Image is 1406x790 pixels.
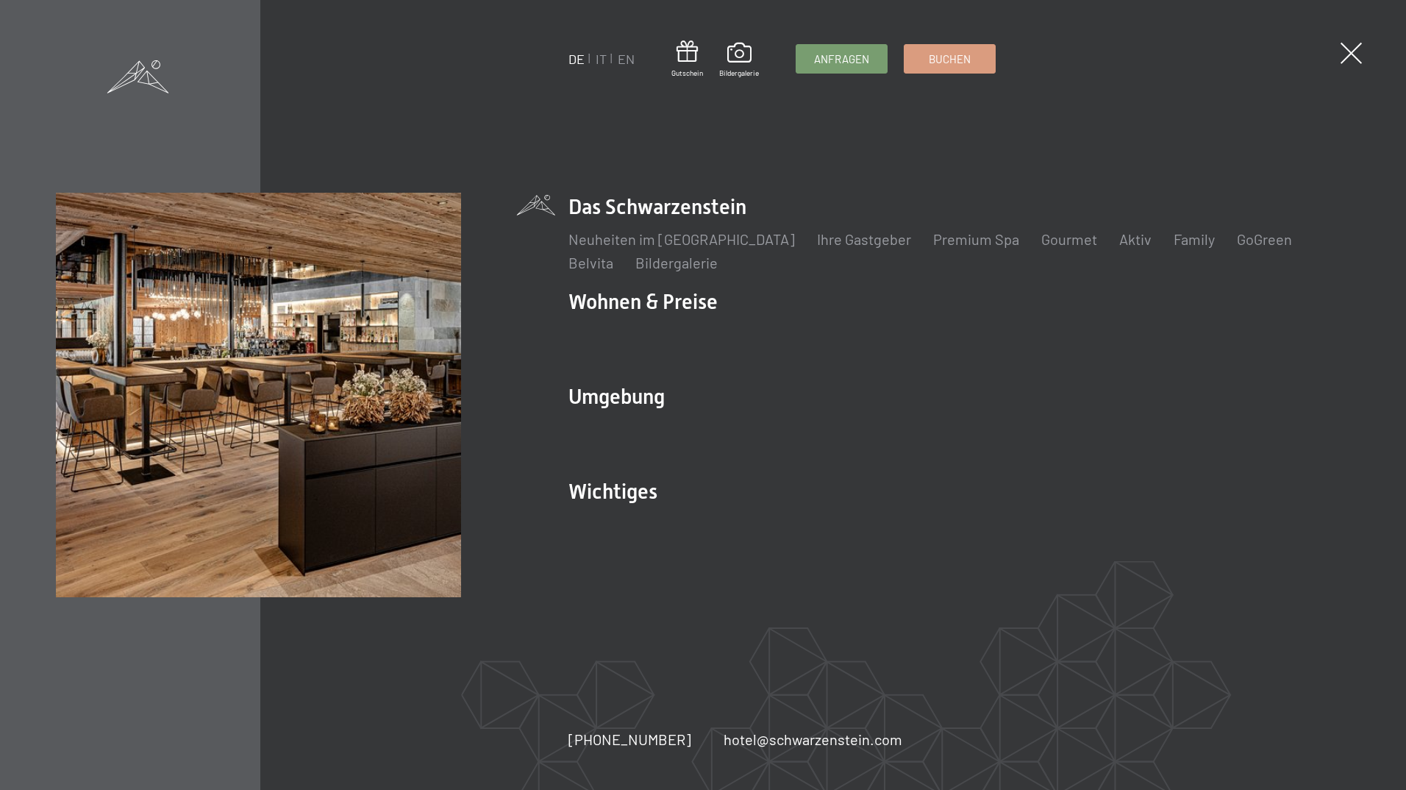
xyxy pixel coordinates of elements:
[1237,230,1292,248] a: GoGreen
[635,254,718,271] a: Bildergalerie
[671,68,703,78] span: Gutschein
[719,68,759,78] span: Bildergalerie
[904,45,995,73] a: Buchen
[814,51,869,67] span: Anfragen
[568,254,613,271] a: Belvita
[719,43,759,78] a: Bildergalerie
[618,51,635,67] a: EN
[724,729,902,750] a: hotel@schwarzenstein.com
[1119,230,1152,248] a: Aktiv
[568,729,691,750] a: [PHONE_NUMBER]
[929,51,971,67] span: Buchen
[568,730,691,748] span: [PHONE_NUMBER]
[1041,230,1097,248] a: Gourmet
[933,230,1019,248] a: Premium Spa
[56,193,461,598] img: Wellnesshotel Südtirol SCHWARZENSTEIN - Wellnessurlaub in den Alpen, Wandern und Wellness
[1174,230,1215,248] a: Family
[796,45,887,73] a: Anfragen
[671,40,703,78] a: Gutschein
[817,230,911,248] a: Ihre Gastgeber
[596,51,607,67] a: IT
[568,51,585,67] a: DE
[568,230,795,248] a: Neuheiten im [GEOGRAPHIC_DATA]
